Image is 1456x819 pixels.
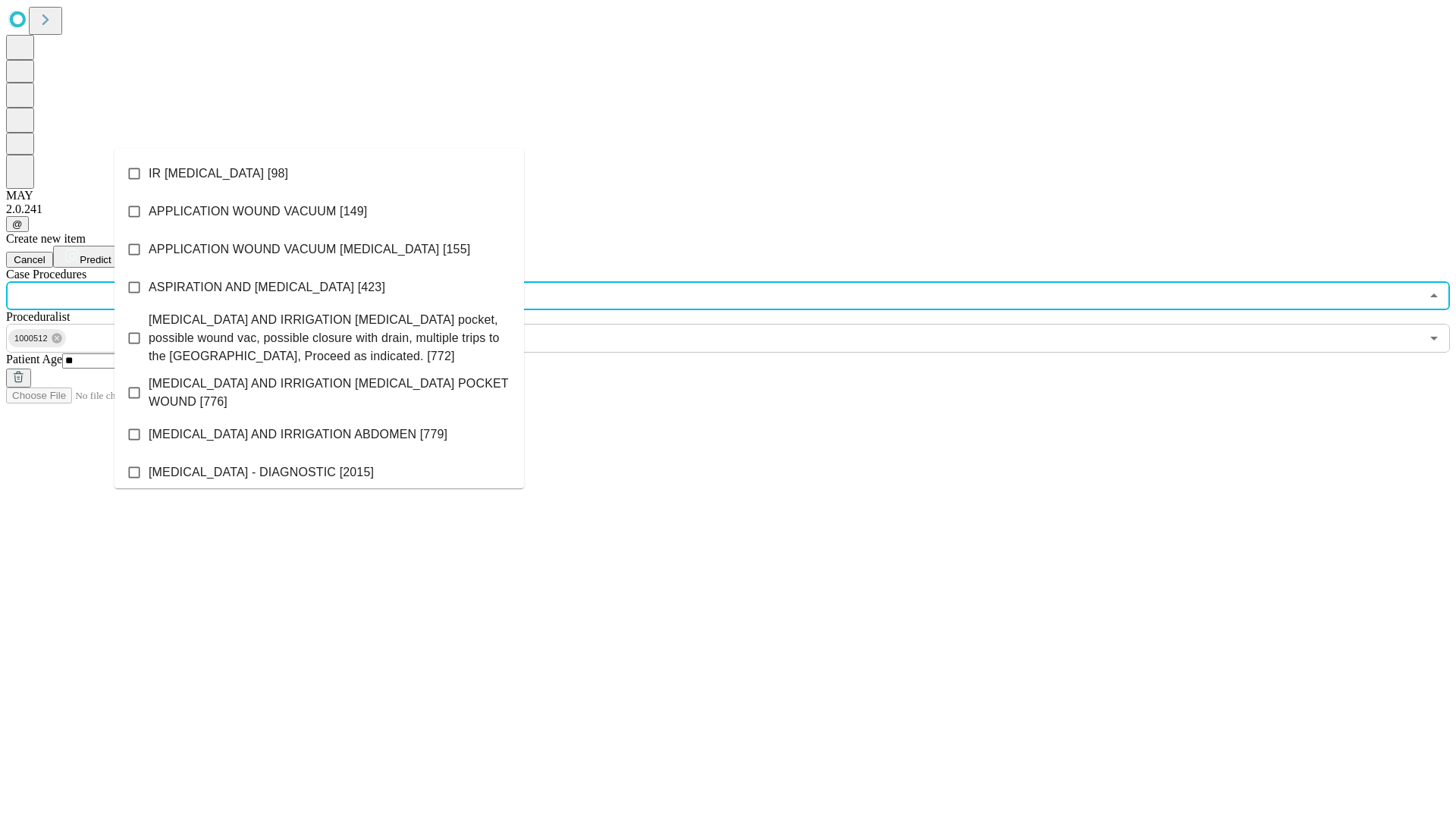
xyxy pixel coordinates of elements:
button: @ [6,216,29,232]
span: Scheduled Procedure [6,268,86,281]
button: Close [1423,285,1445,306]
div: 2.0.241 [6,202,1450,216]
div: 1000512 [8,329,66,347]
span: APPLICATION WOUND VACUUM [MEDICAL_DATA] [155] [149,240,470,259]
button: Open [1423,328,1445,349]
span: [MEDICAL_DATA] AND IRRIGATION [MEDICAL_DATA] pocket, possible wound vac, possible closure with dr... [149,311,512,366]
span: Cancel [14,254,45,265]
span: 1000512 [8,330,54,347]
span: IR [MEDICAL_DATA] [98] [149,165,288,183]
button: Cancel [6,252,53,268]
button: Predict [53,246,123,268]
span: ASPIRATION AND [MEDICAL_DATA] [423] [149,278,385,297]
span: Proceduralist [6,310,70,323]
span: Create new item [6,232,86,245]
span: [MEDICAL_DATA] AND IRRIGATION [MEDICAL_DATA] POCKET WOUND [776] [149,375,512,411]
div: MAY [6,189,1450,202]
span: Patient Age [6,353,62,366]
span: APPLICATION WOUND VACUUM [149] [149,202,367,221]
span: [MEDICAL_DATA] - DIAGNOSTIC [2015] [149,463,374,482]
span: Predict [80,254,111,265]
span: [MEDICAL_DATA] AND IRRIGATION ABDOMEN [779] [149,425,447,444]
span: @ [12,218,23,230]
